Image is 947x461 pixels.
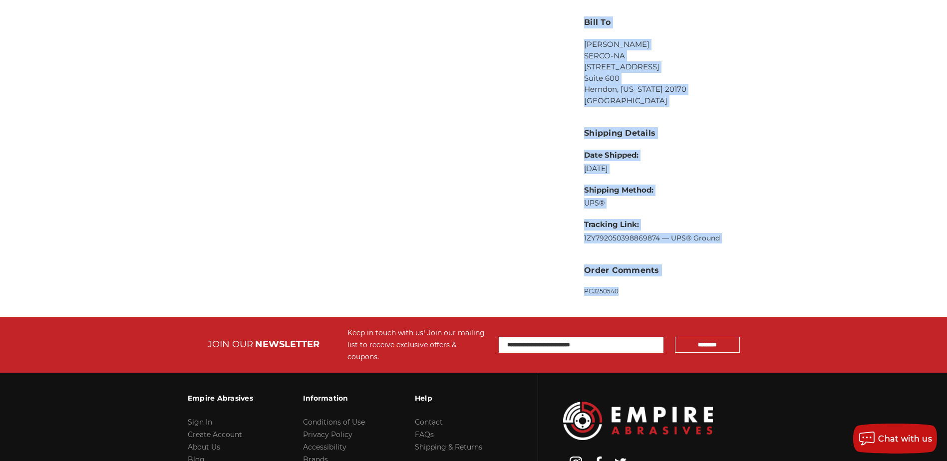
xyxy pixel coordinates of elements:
span: Chat with us [878,434,932,444]
a: Conditions of Use [303,418,365,427]
h3: Information [303,388,365,409]
h3: Empire Abrasives [188,388,253,409]
a: Create Account [188,430,242,439]
p: PCJ250540 [584,287,784,296]
li: [GEOGRAPHIC_DATA] [584,95,784,107]
li: [STREET_ADDRESS] [584,61,784,73]
dt: Shipping Method: [584,185,720,196]
li: [PERSON_NAME] [584,39,784,50]
a: Contact [415,418,443,427]
h3: Shipping Details [584,127,784,139]
img: Empire Abrasives Logo Image [563,402,713,440]
h3: Bill To [584,16,784,28]
li: SERCO-NA [584,50,784,62]
dt: Date Shipped: [584,150,720,161]
a: About Us [188,443,220,452]
a: FAQs [415,430,434,439]
dd: [DATE] [584,164,720,174]
a: Privacy Policy [303,430,352,439]
a: Accessibility [303,443,346,452]
li: Suite 600 [584,73,784,84]
h3: Help [415,388,482,409]
div: Keep in touch with us! Join our mailing list to receive exclusive offers & coupons. [347,327,489,363]
dd: UPS® [584,198,720,209]
li: Herndon, [US_STATE] 20170 [584,84,784,95]
a: 1ZY792050398869874 — UPS® Ground [584,233,720,242]
h3: Order Comments [584,264,784,276]
span: JOIN OUR [208,339,253,350]
dt: Tracking Link: [584,219,720,230]
span: NEWSLETTER [255,339,319,350]
a: Sign In [188,418,212,427]
a: Shipping & Returns [415,443,482,452]
button: Chat with us [853,424,937,454]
